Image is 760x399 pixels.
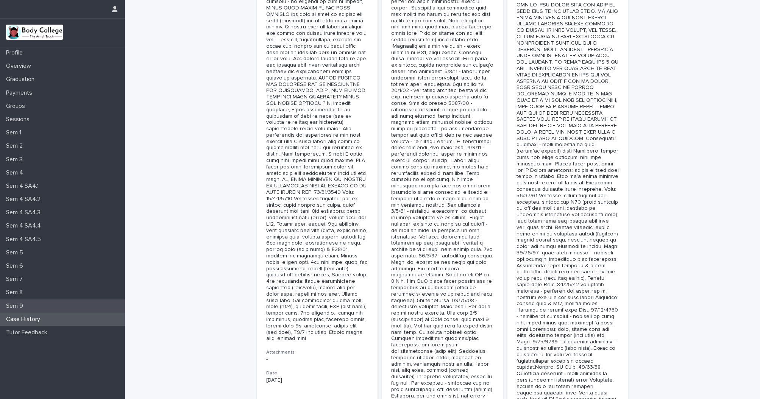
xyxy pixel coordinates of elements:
p: Sem 6 [3,262,29,270]
p: Tutor Feedback [3,329,53,336]
p: Sem 4 SA4.2 [3,196,47,203]
p: Sem 4 SA4.5 [3,236,47,243]
p: Sem 1 [3,129,27,136]
p: Sem 4 SA4.4 [3,222,47,229]
p: Sem 4 SA4.3 [3,209,47,216]
h3: Date [266,370,369,376]
img: xvtzy2PTuGgGH0xbwGb2 [6,25,63,40]
p: Sem 5 [3,249,29,256]
p: Payments [3,89,38,97]
p: Sem 7 [3,276,29,283]
p: Profile [3,49,29,56]
p: - [266,356,369,363]
p: Sem 3 [3,156,29,163]
p: Case History [3,316,46,323]
p: Sem 9 [3,302,29,310]
p: Sessions [3,116,36,123]
p: Sem 4 [3,169,29,176]
p: [DATE] [266,377,369,383]
p: Sem 8 [3,289,29,296]
p: Groups [3,103,31,110]
p: Sem 2 [3,142,29,150]
p: Graduation [3,76,41,83]
p: Overview [3,62,37,70]
h3: Attachments [266,349,369,355]
p: Sem 4 SA4.1 [3,182,45,190]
